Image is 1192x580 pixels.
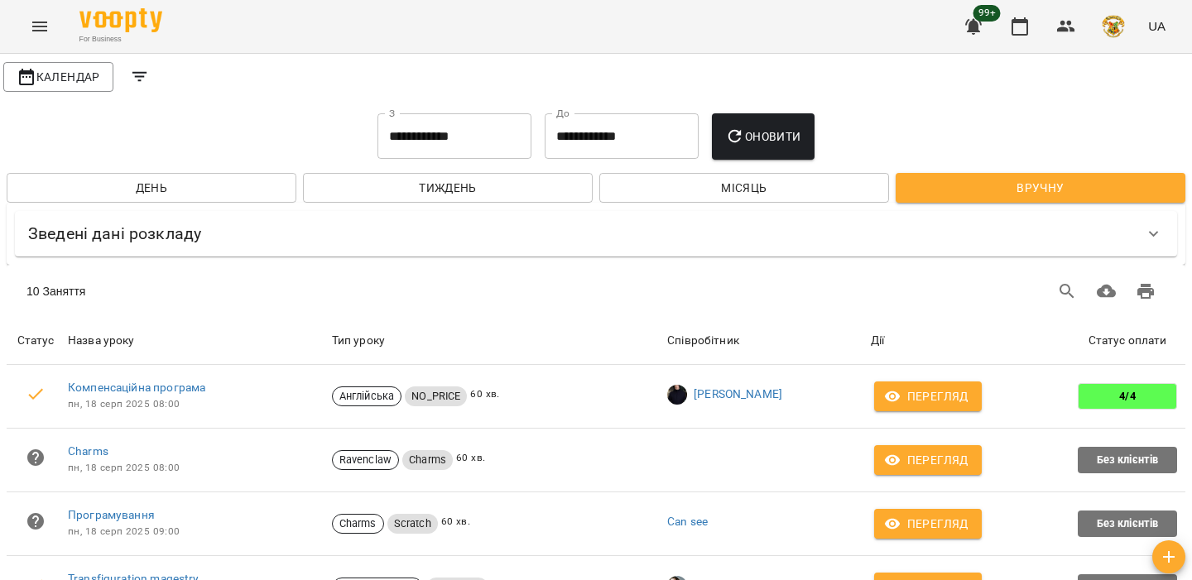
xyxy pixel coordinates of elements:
button: Місяць [599,173,889,203]
span: NO_PRICE [405,389,467,404]
span: Вручну [909,178,1172,198]
h6: Зведені дані розкладу [28,221,201,247]
span: Ravenclaw [333,453,398,467]
button: Menu [20,7,60,46]
span: Перегляд [887,386,968,406]
div: Тип уроку [332,331,661,351]
button: Завантажити CSV [1087,271,1127,311]
span: Англійська [333,389,401,404]
button: Створити урок [1152,540,1185,573]
span: День [20,178,283,198]
span: пн, 18 серп 2025 08:00 [68,396,325,413]
div: Назва уроку [68,331,325,351]
div: Співробітник [667,331,864,351]
button: Тиждень [303,173,593,203]
span: 60 хв. [456,450,485,470]
span: Без клієнтів [1090,516,1166,531]
span: Перегляд [887,514,968,534]
span: For Business [79,34,162,45]
span: Scratch [387,516,438,531]
div: Дії [871,331,1066,351]
span: Місяць [613,178,876,198]
span: пн, 18 серп 2025 08:00 [68,460,325,477]
a: Can see [667,514,708,530]
button: Filters [120,57,160,97]
span: Оновити [725,127,800,146]
button: UA [1142,11,1172,41]
span: Перегляд [887,450,968,470]
span: Тиждень [316,178,579,198]
a: Charms [68,444,108,458]
button: Календар [3,62,113,92]
span: 4/4 [1113,389,1142,404]
div: Статус [7,331,64,351]
a: Програмування [68,508,155,521]
img: Voopty Logo [79,8,162,32]
span: Charms [402,453,453,467]
span: 99+ [973,5,1001,22]
button: Друк [1126,271,1166,311]
span: Без клієнтів [1090,453,1166,467]
span: Календар [17,67,100,87]
div: 10 Заняття [26,283,566,300]
img: ad7e999b06c9aeaf2ae83e880ee3e2bd.jpg [667,385,687,405]
a: Компенсаційна програма [68,381,205,394]
span: Charms [333,516,383,531]
button: Перегляд [874,509,982,539]
span: UA [1148,17,1166,35]
span: 60 хв. [470,386,499,406]
button: Search [1047,271,1087,311]
div: Table Toolbar [7,265,1185,318]
a: [PERSON_NAME] [694,386,782,403]
button: Оновити [712,113,814,160]
span: пн, 18 серп 2025 09:00 [68,524,325,540]
div: Статус оплати [1073,331,1182,351]
span: 60 хв. [441,514,470,534]
button: Перегляд [874,381,982,411]
div: Зведені дані розкладу [15,211,1177,256]
button: День [7,173,296,203]
button: Вручну [896,173,1185,203]
button: Перегляд [874,445,982,475]
img: e4fadf5fdc8e1f4c6887bfc6431a60f1.png [1102,15,1125,38]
